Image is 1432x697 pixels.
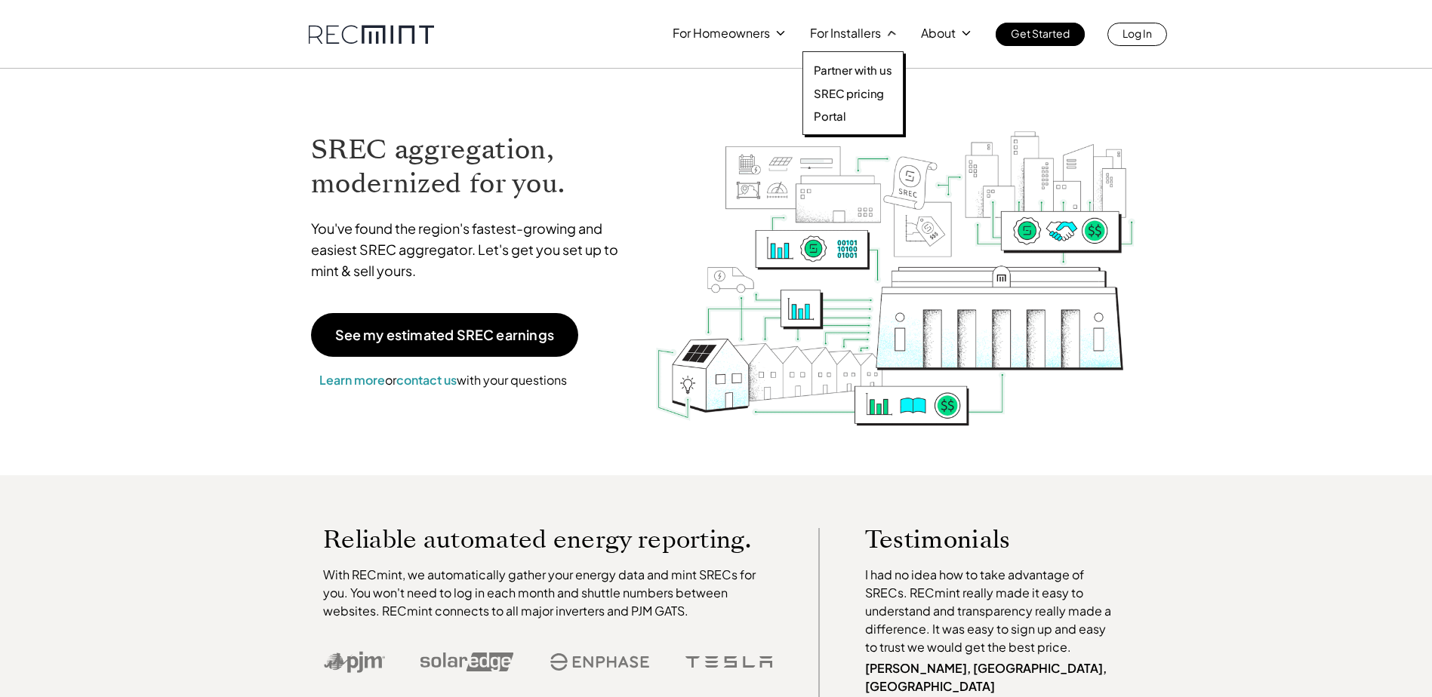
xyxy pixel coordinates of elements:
[1011,23,1070,44] p: Get Started
[865,659,1119,695] p: [PERSON_NAME], [GEOGRAPHIC_DATA], [GEOGRAPHIC_DATA]
[311,133,633,201] h1: SREC aggregation, modernized for you.
[814,109,846,124] p: Portal
[319,372,385,388] a: Learn more
[673,23,770,44] p: For Homeowners
[814,86,892,101] a: SREC pricing
[865,566,1119,656] p: I had no idea how to take advantage of SRECs. RECmint really made it easy to understand and trans...
[921,23,956,44] p: About
[311,218,633,281] p: You've found the region's fastest-growing and easiest SREC aggregator. Let's get you set up to mi...
[323,528,773,551] p: Reliable automated energy reporting.
[1123,23,1152,44] p: Log In
[996,23,1085,46] a: Get Started
[814,109,892,124] a: Portal
[814,86,884,101] p: SREC pricing
[865,528,1090,551] p: Testimonials
[323,566,773,620] p: With RECmint, we automatically gather your energy data and mint SRECs for you. You won't need to ...
[396,372,457,388] a: contact us
[814,63,892,78] a: Partner with us
[810,23,881,44] p: For Installers
[1107,23,1167,46] a: Log In
[654,91,1136,430] img: RECmint value cycle
[311,313,578,357] a: See my estimated SREC earnings
[335,328,554,342] p: See my estimated SREC earnings
[311,370,575,390] p: or with your questions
